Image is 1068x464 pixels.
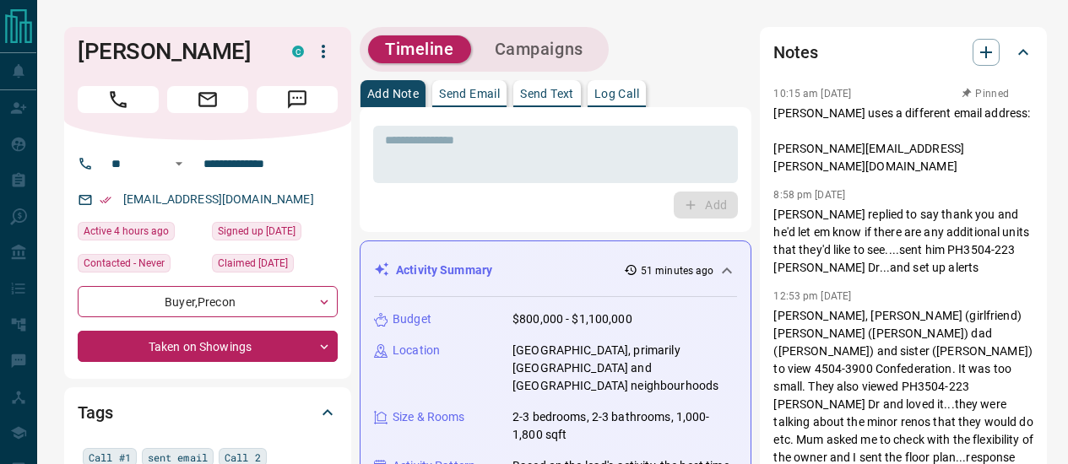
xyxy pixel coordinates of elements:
[396,262,492,279] p: Activity Summary
[78,392,338,433] div: Tags
[374,255,737,286] div: Activity Summary51 minutes ago
[393,342,440,359] p: Location
[78,86,159,113] span: Call
[478,35,600,63] button: Campaigns
[218,255,288,272] span: Claimed [DATE]
[773,290,851,302] p: 12:53 pm [DATE]
[773,189,845,201] p: 8:58 pm [DATE]
[212,254,338,278] div: Thu Jan 23 2025
[78,286,338,317] div: Buyer , Precon
[512,342,737,395] p: [GEOGRAPHIC_DATA], primarily [GEOGRAPHIC_DATA] and [GEOGRAPHIC_DATA] neighbourhoods
[84,223,169,240] span: Active 4 hours ago
[393,310,431,328] p: Budget
[212,222,338,245] div: Fri Jan 26 2024
[961,86,1010,101] button: Pinned
[367,88,419,100] p: Add Note
[257,86,338,113] span: Message
[292,46,304,57] div: condos.ca
[773,39,817,66] h2: Notes
[78,222,203,245] div: Mon Oct 13 2025
[773,32,1033,73] div: Notes
[78,331,338,362] div: Taken on Showings
[167,86,248,113] span: Email
[641,263,714,278] p: 51 minutes ago
[84,255,165,272] span: Contacted - Never
[393,408,465,426] p: Size & Rooms
[512,408,737,444] p: 2-3 bedrooms, 2-3 bathrooms, 1,000-1,800 sqft
[773,88,851,100] p: 10:15 am [DATE]
[123,192,314,206] a: [EMAIL_ADDRESS][DOMAIN_NAME]
[773,206,1033,277] p: [PERSON_NAME] replied to say thank you and he'd let em know if there are any additional units tha...
[773,105,1033,175] p: [PERSON_NAME] uses a different email address: [PERSON_NAME][EMAIL_ADDRESS][PERSON_NAME][DOMAIN_NAME]
[439,88,500,100] p: Send Email
[169,154,189,174] button: Open
[594,88,639,100] p: Log Call
[218,223,295,240] span: Signed up [DATE]
[512,310,632,328] p: $800,000 - $1,100,000
[78,399,112,426] h2: Tags
[100,194,111,206] svg: Email Verified
[520,88,574,100] p: Send Text
[78,38,267,65] h1: [PERSON_NAME]
[368,35,471,63] button: Timeline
